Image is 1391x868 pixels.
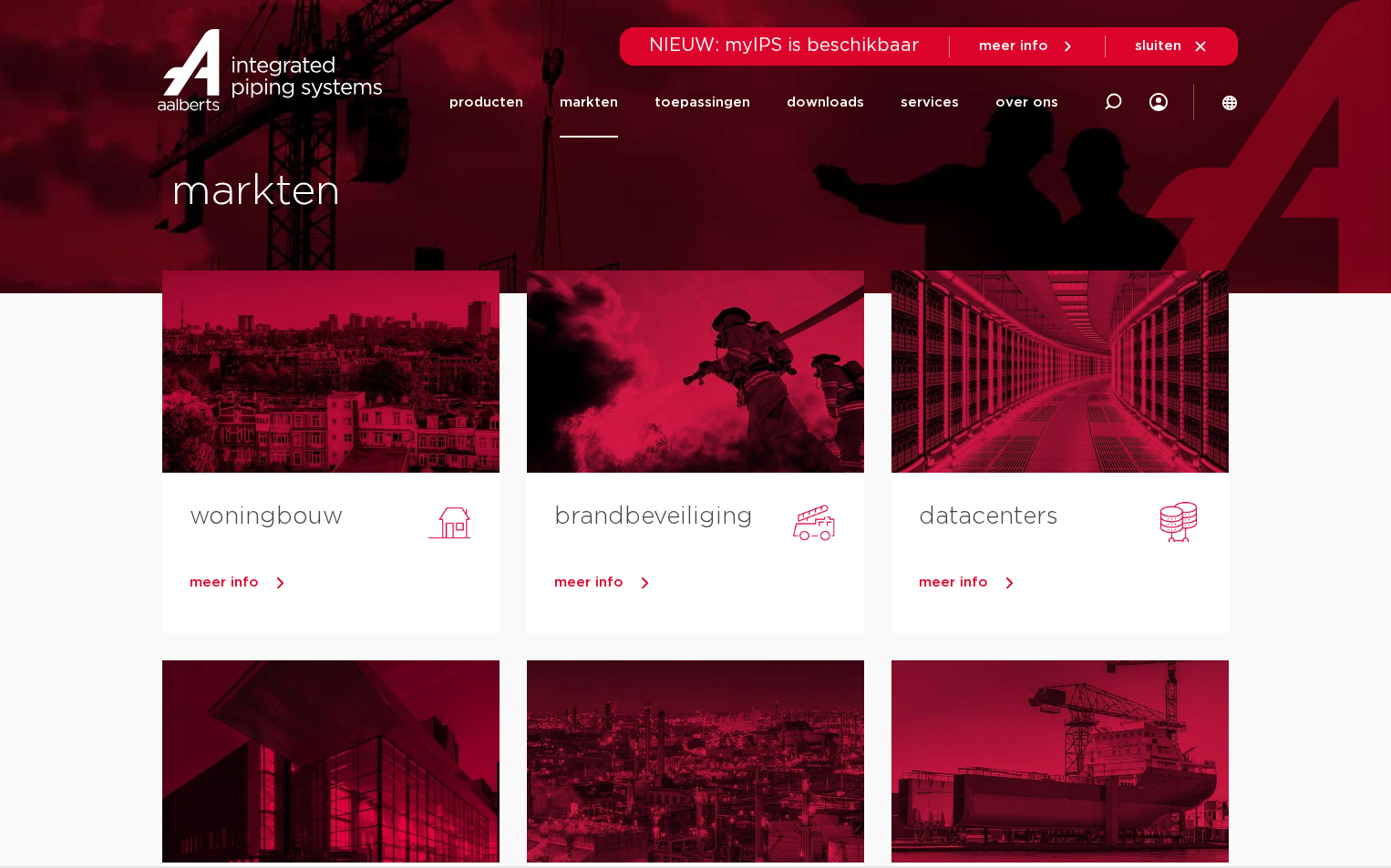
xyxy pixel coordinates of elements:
span: meer info [979,39,1048,53]
a: woningbouw [190,505,343,528]
span: sluiten [1135,39,1181,53]
a: sluiten [1135,38,1209,55]
h1: markten [171,163,686,221]
a: datacenters [919,505,1058,528]
span: meer info [190,576,259,589]
a: producten [449,67,523,138]
a: markten [560,67,618,138]
span: meer info [554,576,623,589]
div: my IPS [1149,66,1168,138]
a: downloads [787,67,864,138]
nav: Menu [449,67,1058,138]
a: meer info [919,569,1229,597]
a: meer info [554,569,864,597]
a: services [901,67,959,138]
a: meer info [979,38,1076,55]
a: meer info [190,569,500,597]
span: NIEUW: myIPS is beschikbaar [649,36,920,55]
span: meer info [919,576,988,589]
a: toepassingen [654,67,750,138]
a: brandbeveiliging [554,505,753,528]
a: over ons [995,67,1058,138]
